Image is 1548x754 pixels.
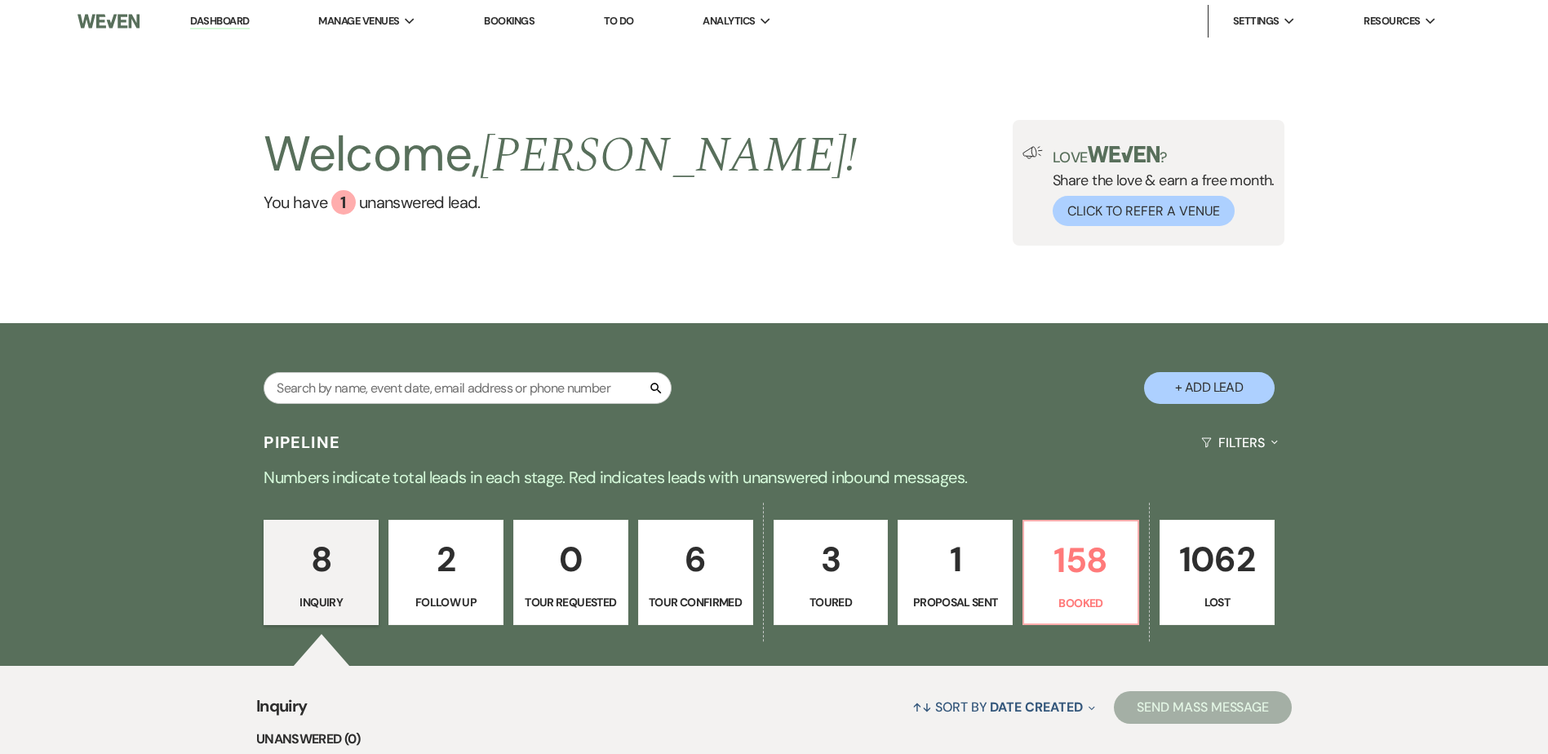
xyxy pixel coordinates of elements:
[1233,13,1280,29] span: Settings
[906,685,1102,729] button: Sort By Date Created
[1034,594,1128,612] p: Booked
[604,14,634,28] a: To Do
[331,190,356,215] div: 1
[318,13,399,29] span: Manage Venues
[399,532,493,587] p: 2
[1170,532,1264,587] p: 1062
[908,593,1002,611] p: Proposal Sent
[703,13,755,29] span: Analytics
[190,14,249,29] a: Dashboard
[990,699,1082,716] span: Date Created
[480,118,857,193] span: [PERSON_NAME] !
[1170,593,1264,611] p: Lost
[524,532,618,587] p: 0
[1053,196,1235,226] button: Click to Refer a Venue
[649,593,743,611] p: Tour Confirmed
[187,464,1362,490] p: Numbers indicate total leads in each stage. Red indicates leads with unanswered inbound messages.
[1144,372,1275,404] button: + Add Lead
[78,4,140,38] img: Weven Logo
[1022,146,1043,159] img: loud-speaker-illustration.svg
[784,593,878,611] p: Toured
[1088,146,1160,162] img: weven-logo-green.svg
[774,520,889,626] a: 3Toured
[1195,421,1284,464] button: Filters
[256,729,1292,750] li: Unanswered (0)
[264,190,857,215] a: You have 1 unanswered lead.
[1034,533,1128,588] p: 158
[274,593,368,611] p: Inquiry
[912,699,932,716] span: ↑↓
[1043,146,1275,226] div: Share the love & earn a free month.
[264,520,379,626] a: 8Inquiry
[388,520,503,626] a: 2Follow Up
[256,694,308,729] span: Inquiry
[649,532,743,587] p: 6
[399,593,493,611] p: Follow Up
[1364,13,1420,29] span: Resources
[1114,691,1292,724] button: Send Mass Message
[264,120,857,190] h2: Welcome,
[898,520,1013,626] a: 1Proposal Sent
[1160,520,1275,626] a: 1062Lost
[513,520,628,626] a: 0Tour Requested
[908,532,1002,587] p: 1
[484,14,534,28] a: Bookings
[264,372,672,404] input: Search by name, event date, email address or phone number
[1022,520,1139,626] a: 158Booked
[264,431,340,454] h3: Pipeline
[1053,146,1275,165] p: Love ?
[784,532,878,587] p: 3
[274,532,368,587] p: 8
[638,520,753,626] a: 6Tour Confirmed
[524,593,618,611] p: Tour Requested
